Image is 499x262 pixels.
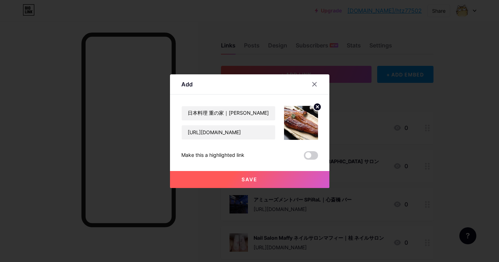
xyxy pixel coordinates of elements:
div: Add [181,80,193,89]
img: link_thumbnail [284,106,318,140]
div: Make this a highlighted link [181,151,244,160]
button: Save [170,171,329,188]
span: Save [242,176,257,182]
input: URL [182,125,275,139]
input: Title [182,106,275,120]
